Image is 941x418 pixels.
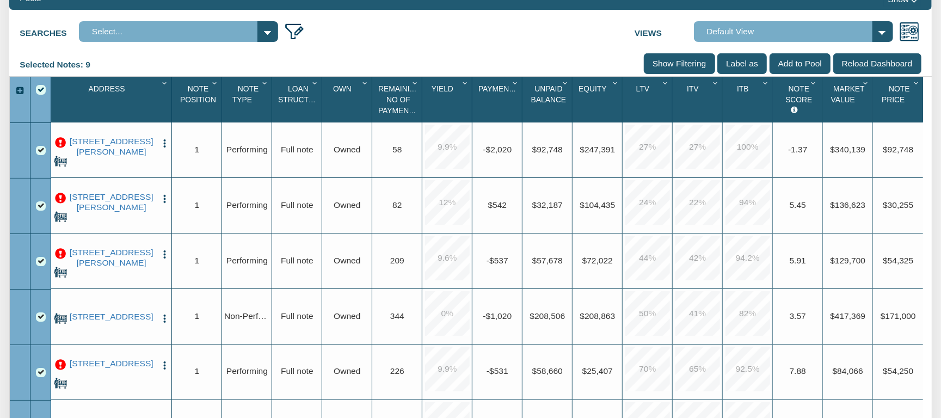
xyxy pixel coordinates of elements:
div: Sort None [776,81,823,118]
div: Column Menu [560,77,571,89]
div: Market Value Sort None [826,81,873,118]
img: edit_filter_icon.png [284,21,305,42]
span: $57,678 [532,255,563,265]
div: Selected Notes: 9 [20,53,99,76]
div: Sort None [325,81,372,118]
span: Performing [226,200,268,209]
div: Expand All [10,85,30,97]
div: Select All [36,85,46,95]
span: Note Position [180,84,216,104]
span: Itv [687,84,699,93]
div: Column Menu [860,77,872,89]
span: Performing [226,144,268,153]
span: Performing [226,255,268,265]
div: 92.5 [725,347,770,391]
span: Full note [281,200,313,209]
span: 5.91 [790,255,806,265]
button: Press to open the note menu [159,137,170,149]
div: 94.2 [725,236,770,280]
div: Remaining No Of Payments Sort None [375,81,422,118]
div: 22.0 [675,180,720,225]
div: Note Price Sort None [876,81,924,118]
span: $25,407 [582,366,613,376]
span: Market Value [831,84,865,104]
span: 7.88 [790,366,806,376]
div: Note Type Sort None [225,81,272,118]
img: cell-menu.png [159,360,170,371]
img: cell-menu.png [159,249,170,260]
span: $54,325 [883,255,913,265]
span: Owned [334,255,360,265]
a: 724 Midstream Rd, Brick, NJ, 08724 [67,312,156,322]
span: Own [333,84,352,93]
span: Owned [334,200,360,209]
div: Sort None [175,81,222,118]
span: $32,187 [532,200,563,209]
div: Sort None [275,81,322,118]
span: Note Price [882,84,909,104]
span: -1.37 [788,144,807,153]
div: Sort None [425,81,472,118]
div: 9.9 [425,347,470,391]
div: 70.0 [625,347,670,391]
div: Sort None [675,81,723,118]
img: cell-menu.png [159,313,170,324]
span: 1 [195,144,200,153]
span: $92,748 [883,144,913,153]
span: Owned [334,311,360,320]
span: 1 [195,200,200,209]
input: Label as [717,53,767,74]
span: Payment(P&I) [478,84,531,93]
span: $72,022 [582,255,613,265]
div: Row 2, Row Selection Checkbox [36,201,46,211]
div: 27.0 [625,125,670,169]
div: Column Menu [410,77,421,89]
div: Address Sort None [54,81,172,118]
div: Sort None [876,81,924,118]
div: Sort None [826,81,873,118]
div: Unpaid Balance Sort None [525,81,573,118]
span: 1 [195,311,200,320]
div: 44.0 [625,236,670,280]
div: Column Menu [760,77,772,89]
span: Note Type [232,84,259,104]
div: Column Menu [660,77,672,89]
div: Column Menu [260,77,271,89]
div: 42.0 [675,236,720,280]
button: Press to open the note menu [159,248,170,260]
div: 41.0 [675,291,720,336]
a: 209 S. Center, New Boston, TX, 75501 [67,359,156,369]
span: $171,000 [881,311,916,320]
span: $208,863 [580,311,615,320]
div: Sort None [54,81,172,118]
div: 9.6 [425,236,470,280]
span: -$2,020 [483,144,512,153]
span: 344 [390,311,404,320]
div: 82.0 [725,291,770,336]
div: Loan Structure Sort None [275,81,322,118]
span: Full note [281,255,313,265]
div: 24.0 [625,180,670,225]
button: Press to open the note menu [159,359,170,371]
div: Own Sort None [325,81,372,118]
span: $58,660 [532,366,563,376]
div: 50.0 [625,291,670,336]
span: Non-Performing [224,311,284,320]
div: Sort None [575,81,623,118]
div: Column Menu [210,77,221,89]
div: 100.0 [725,125,770,169]
div: Itb Sort None [725,81,773,118]
div: Sort None [725,81,773,118]
span: $30,255 [883,200,913,209]
span: Full note [281,366,313,376]
div: Note Score Sort None [776,81,823,118]
span: $247,391 [580,144,615,153]
span: Unpaid Balance [531,84,567,104]
img: for_sale.png [54,377,67,390]
span: Owned [334,144,360,153]
label: Searches [20,21,79,39]
span: -$1,020 [483,311,512,320]
img: for_sale.png [54,266,67,279]
div: Row 3, Row Selection Checkbox [36,257,46,267]
span: Full note [281,311,313,320]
